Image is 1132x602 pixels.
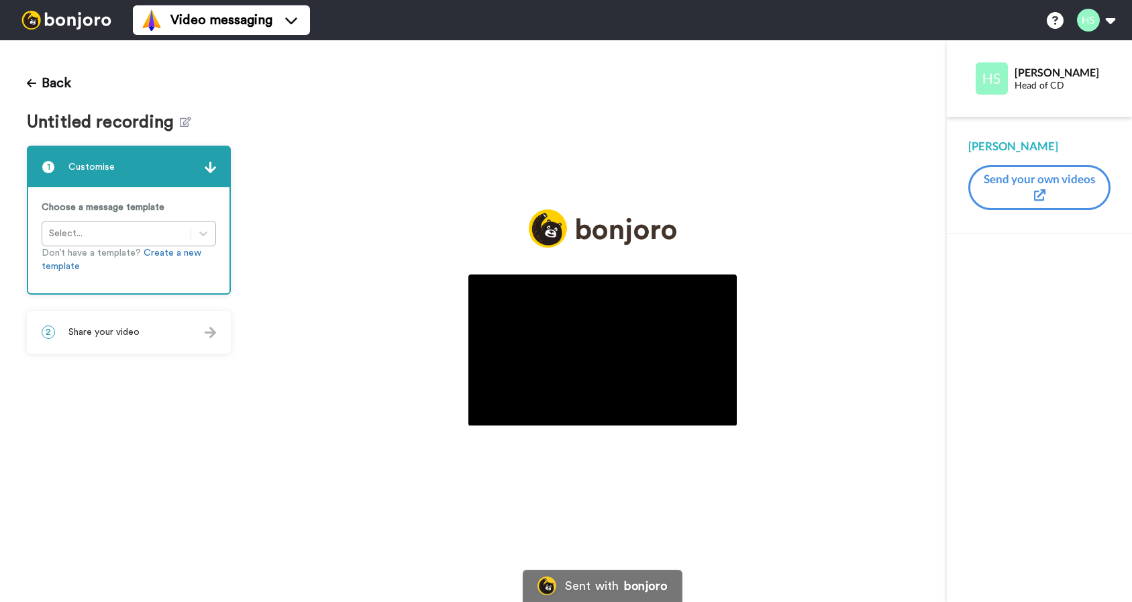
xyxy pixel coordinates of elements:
[205,327,216,338] img: arrow.svg
[27,67,71,99] button: Back
[68,325,140,339] span: Share your video
[68,160,115,174] span: Customise
[537,576,556,595] img: Bonjoro Logo
[170,11,272,30] span: Video messaging
[976,62,1008,95] img: Profile Image
[42,160,55,174] span: 1
[968,165,1111,210] button: Send your own videos
[522,570,682,602] a: Bonjoro LogoSent withbonjoro
[27,113,180,132] span: Untitled recording
[42,246,216,273] p: Don’t have a template?
[565,580,619,592] div: Sent with
[42,248,201,271] a: Create a new template
[42,325,55,339] span: 2
[468,274,737,425] img: 9dc57246-0ca9-4efc-8c2f-55bf214ea5bb_thumbnail_source_1760360985.jpg
[529,209,676,248] img: logo_full.png
[624,580,667,592] div: bonjoro
[16,11,117,30] img: bj-logo-header-white.svg
[1015,80,1110,91] div: Head of CD
[42,201,216,214] p: Choose a message template
[968,138,1111,154] div: [PERSON_NAME]
[141,9,162,31] img: vm-color.svg
[27,311,231,354] div: 2Share your video
[205,162,216,173] img: arrow.svg
[1015,66,1110,79] div: [PERSON_NAME]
